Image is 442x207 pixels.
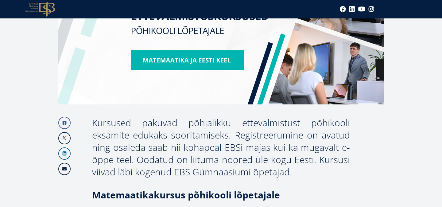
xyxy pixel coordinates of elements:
a: Linkedin [349,6,355,12]
a: Linkedin [58,147,71,160]
img: X [59,133,70,144]
strong: Matemaatikakursus põhikooli lõpetajale [92,189,280,201]
a: Youtube [358,6,365,12]
a: Facebook [58,117,71,129]
a: Facebook [340,6,346,12]
a: Instagram [368,6,374,12]
a: Email [58,163,71,175]
div: Kursused pakuvad põhjalikku ettevalmistust põhikooli eksamite edukaks sooritamiseks. Registreerum... [92,117,350,178]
